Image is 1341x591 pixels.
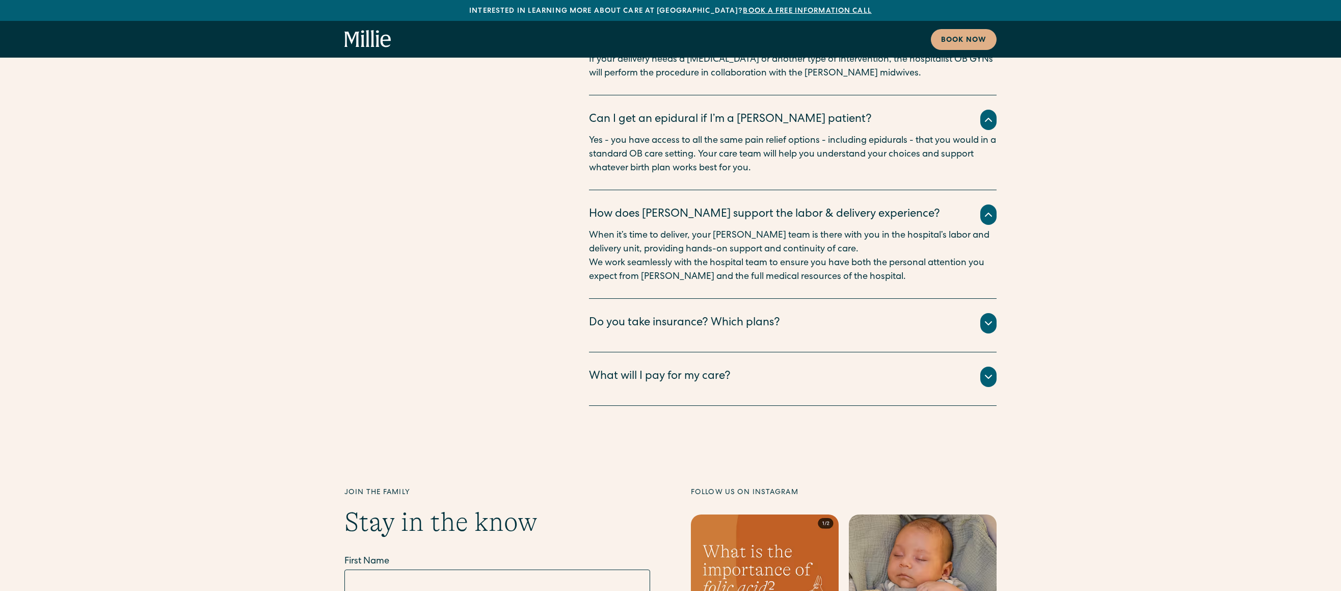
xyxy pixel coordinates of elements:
[589,256,997,284] p: We work seamlessly with the hospital team to ensure you have both the personal attention you expe...
[589,315,780,332] div: Do you take insurance? Which plans?
[931,29,997,50] a: Book now
[691,487,997,498] div: Follow us on Instagram
[589,53,997,81] p: If your delivery needs a [MEDICAL_DATA] or another type of intervention, the hospitalist OB GYNs ...
[589,112,872,129] div: Can I get an epidural if I’m a [PERSON_NAME] patient?
[589,229,997,256] p: When it’s time to deliver, your [PERSON_NAME] team is there with you in the hospital’s labor and ...
[344,487,650,498] div: Join the family
[589,134,997,175] p: Yes - you have access to all the same pain relief options - including epidurals - that you would ...
[589,369,731,386] div: What will I pay for my care?
[589,207,940,223] div: How does [PERSON_NAME] support the labor & delivery experience?
[344,506,650,538] h2: Stay in the know
[941,35,986,46] div: Book now
[743,8,871,15] a: Book a free information call
[344,30,391,48] a: home
[344,555,650,569] label: First Name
